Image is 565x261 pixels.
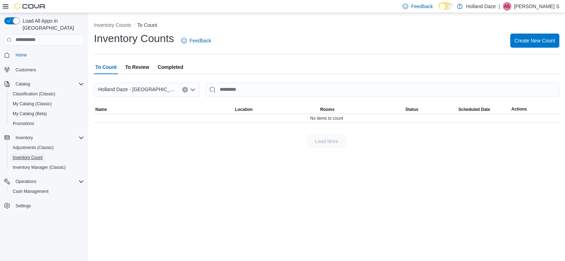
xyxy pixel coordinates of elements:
[319,105,404,114] button: Rooms
[13,121,34,126] span: Promotions
[7,153,87,162] button: Inventory Count
[4,47,84,229] nav: Complex example
[13,66,39,74] a: Customers
[20,17,84,31] span: Load All Apps in [GEOGRAPHIC_DATA]
[98,85,175,94] span: Holland Daze - [GEOGRAPHIC_DATA]
[16,52,27,58] span: Home
[13,155,43,160] span: Inventory Count
[10,187,84,196] span: Cash Management
[10,163,69,172] a: Inventory Manager (Classic)
[13,177,84,186] span: Operations
[1,177,87,186] button: Operations
[158,60,183,74] span: Completed
[13,111,47,117] span: My Catalog (Beta)
[10,109,84,118] span: My Catalog (Beta)
[310,115,343,121] span: No items to count
[7,89,87,99] button: Classification (Classic)
[10,100,55,108] a: My Catalog (Classic)
[13,189,48,194] span: Cash Management
[10,90,58,98] a: Classification (Classic)
[13,202,34,210] a: Settings
[515,37,555,44] span: Create New Count
[10,153,84,162] span: Inventory Count
[190,87,196,93] button: Open list of options
[16,81,30,87] span: Catalog
[10,100,84,108] span: My Catalog (Classic)
[1,201,87,211] button: Settings
[315,138,339,145] span: Load More
[514,2,559,11] p: [PERSON_NAME] S
[511,106,527,112] span: Actions
[125,60,149,74] span: To Review
[510,34,559,48] button: Create New Count
[233,105,319,114] button: Location
[404,105,457,114] button: Status
[458,107,490,112] span: Scheduled Date
[1,133,87,143] button: Inventory
[7,99,87,109] button: My Catalog (Classic)
[457,105,510,114] button: Scheduled Date
[1,50,87,60] button: Home
[10,163,84,172] span: Inventory Manager (Classic)
[13,101,52,107] span: My Catalog (Classic)
[13,201,84,210] span: Settings
[13,51,30,59] a: Home
[504,2,510,11] span: AS
[16,203,31,209] span: Settings
[13,177,39,186] button: Operations
[13,80,84,88] span: Catalog
[16,67,36,73] span: Customers
[13,65,84,74] span: Customers
[307,134,346,148] button: Load More
[94,22,131,28] button: Inventory Counts
[178,34,214,48] a: Feedback
[13,80,33,88] button: Catalog
[439,2,453,10] input: Dark Mode
[320,107,335,112] span: Rooms
[235,107,252,112] span: Location
[411,3,433,10] span: Feedback
[94,105,233,114] button: Name
[13,165,66,170] span: Inventory Manager (Classic)
[7,186,87,196] button: Cash Management
[13,134,84,142] span: Inventory
[94,31,174,46] h1: Inventory Counts
[1,79,87,89] button: Catalog
[14,3,46,10] img: Cova
[16,179,36,184] span: Operations
[7,109,87,119] button: My Catalog (Beta)
[7,119,87,129] button: Promotions
[499,2,500,11] p: |
[10,90,84,98] span: Classification (Classic)
[190,37,211,44] span: Feedback
[13,145,54,150] span: Adjustments (Classic)
[7,143,87,153] button: Adjustments (Classic)
[16,135,33,141] span: Inventory
[503,2,511,11] div: Anneliese S
[10,143,56,152] a: Adjustments (Classic)
[10,153,46,162] a: Inventory Count
[10,187,51,196] a: Cash Management
[206,83,559,97] input: This is a search bar. After typing your query, hit enter to filter the results lower in the page.
[13,51,84,59] span: Home
[182,87,188,93] button: Clear input
[10,119,37,128] a: Promotions
[10,143,84,152] span: Adjustments (Classic)
[95,60,117,74] span: To Count
[95,107,107,112] span: Name
[13,134,36,142] button: Inventory
[13,91,55,97] span: Classification (Classic)
[94,22,559,30] nav: An example of EuiBreadcrumbs
[1,64,87,75] button: Customers
[7,162,87,172] button: Inventory Manager (Classic)
[10,109,50,118] a: My Catalog (Beta)
[405,107,418,112] span: Status
[137,22,157,28] button: To Count
[466,2,496,11] p: Holland Daze
[10,119,84,128] span: Promotions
